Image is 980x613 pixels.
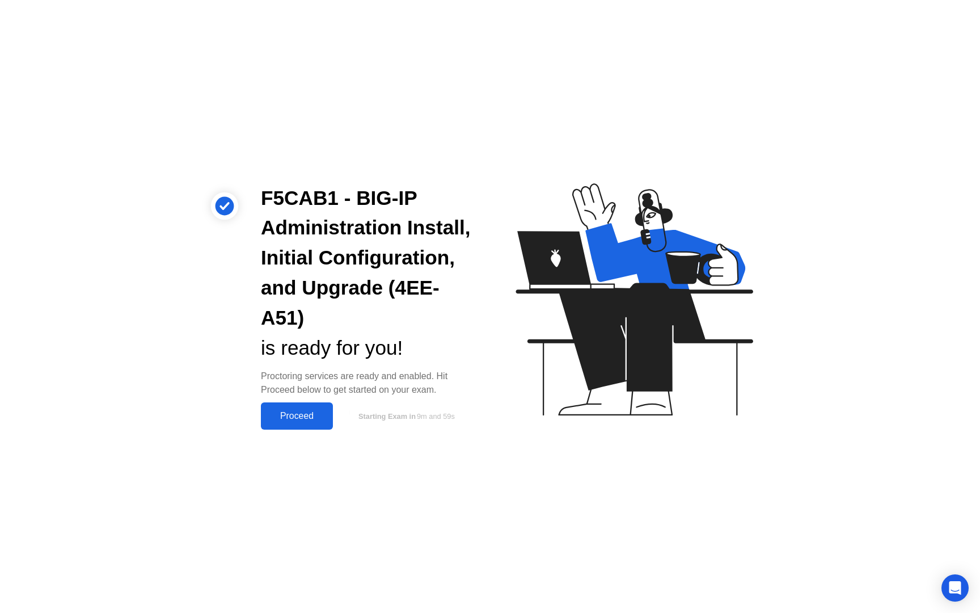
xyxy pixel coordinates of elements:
div: is ready for you! [261,333,472,363]
span: 9m and 59s [417,412,455,421]
button: Proceed [261,402,333,430]
div: Proceed [264,411,330,421]
button: Starting Exam in9m and 59s [339,405,472,427]
div: Proctoring services are ready and enabled. Hit Proceed below to get started on your exam. [261,370,472,397]
div: Open Intercom Messenger [941,574,969,602]
div: F5CAB1 - BIG-IP Administration Install, Initial Configuration, and Upgrade (4EE-A51) [261,183,472,333]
